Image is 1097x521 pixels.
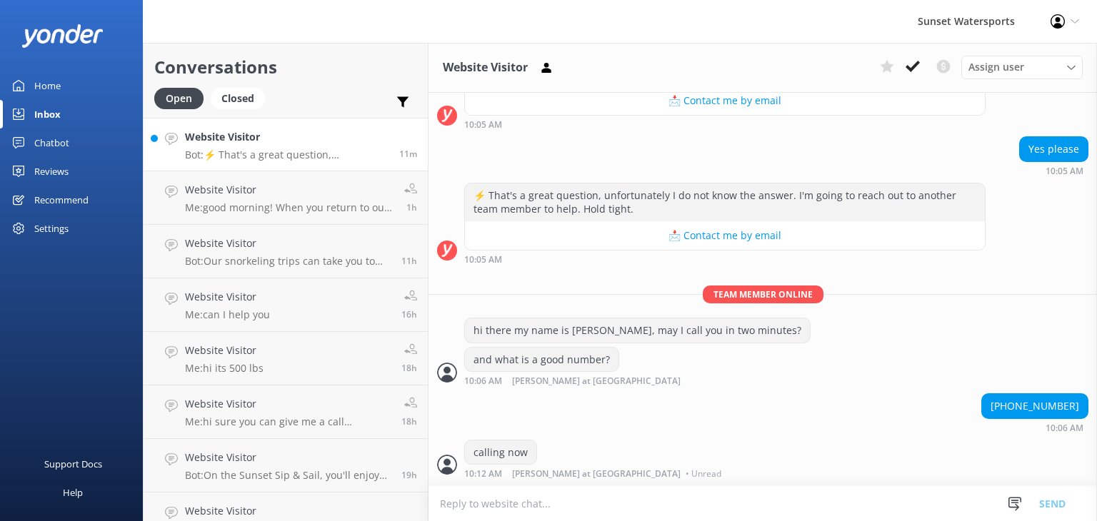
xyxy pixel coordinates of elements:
[154,90,211,106] a: Open
[401,415,417,428] span: Oct 11 2025 03:08pm (UTC -05:00) America/Cancun
[34,128,69,157] div: Chatbot
[211,90,272,106] a: Closed
[512,470,681,478] span: [PERSON_NAME] at [GEOGRAPHIC_DATA]
[465,318,810,343] div: hi there my name is [PERSON_NAME], may I call you in two minutes?
[961,56,1083,79] div: Assign User
[185,201,394,214] p: Me: good morning! When you return to our site and possibly see this message, you can reach me dir...
[968,59,1024,75] span: Assign user
[185,236,391,251] h4: Website Visitor
[185,308,270,321] p: Me: can I help you
[399,148,417,160] span: Oct 12 2025 09:05am (UTC -05:00) America/Cancun
[512,377,681,386] span: [PERSON_NAME] at [GEOGRAPHIC_DATA]
[185,503,391,519] h4: Website Visitor
[34,100,61,128] div: Inbox
[185,182,394,198] h4: Website Visitor
[185,415,391,428] p: Me: hi sure you can give me a call [PHONE_NUMBER]
[1046,424,1083,433] strong: 10:06 AM
[464,375,727,386] div: Oct 12 2025 09:06am (UTC -05:00) America/Cancun
[21,24,104,48] img: yonder-white-logo.png
[981,423,1088,433] div: Oct 12 2025 09:06am (UTC -05:00) America/Cancun
[686,470,721,478] span: • Unread
[443,59,528,77] h3: Website Visitor
[144,171,428,225] a: Website VisitorMe:good morning! When you return to our site and possibly see this message, you ca...
[185,469,391,482] p: Bot: On the Sunset Sip & Sail, you'll enjoy appetizers like jerk chicken sliders, BBQ meatballs, ...
[211,88,265,109] div: Closed
[401,255,417,267] span: Oct 11 2025 09:18pm (UTC -05:00) America/Cancun
[465,86,985,115] button: 📩 Contact me by email
[1020,137,1088,161] div: Yes please
[185,343,264,358] h4: Website Visitor
[144,332,428,385] a: Website VisitorMe:hi its 500 lbs18h
[63,478,83,507] div: Help
[185,450,391,465] h4: Website Visitor
[406,201,417,213] span: Oct 12 2025 07:58am (UTC -05:00) America/Cancun
[144,278,428,332] a: Website VisitorMe:can I help you16h
[154,54,417,81] h2: Conversations
[401,308,417,320] span: Oct 11 2025 04:54pm (UTC -05:00) America/Cancun
[185,362,264,375] p: Me: hi its 500 lbs
[185,255,391,268] p: Bot: Our snorkeling trips can take you to both sides! The Rise & Reef Morning Snorkel, Afternoon ...
[464,254,986,264] div: Oct 12 2025 09:05am (UTC -05:00) America/Cancun
[144,118,428,171] a: Website VisitorBot:⚡ That's a great question, unfortunately I do not know the answer. I'm going t...
[401,469,417,481] span: Oct 11 2025 01:48pm (UTC -05:00) America/Cancun
[144,225,428,278] a: Website VisitorBot:Our snorkeling trips can take you to both sides! The Rise & Reef Morning Snork...
[401,362,417,374] span: Oct 11 2025 03:08pm (UTC -05:00) America/Cancun
[464,377,502,386] strong: 10:06 AM
[185,396,391,412] h4: Website Visitor
[465,348,618,372] div: and what is a good number?
[982,394,1088,418] div: [PHONE_NUMBER]
[154,88,204,109] div: Open
[144,439,428,492] a: Website VisitorBot:On the Sunset Sip & Sail, you'll enjoy appetizers like jerk chicken sliders, B...
[185,289,270,305] h4: Website Visitor
[465,221,985,250] button: 📩 Contact me by email
[464,119,986,129] div: Oct 12 2025 09:05am (UTC -05:00) America/Cancun
[464,256,502,264] strong: 10:05 AM
[34,71,61,100] div: Home
[465,440,536,465] div: calling now
[34,157,69,186] div: Reviews
[465,183,985,221] div: ⚡ That's a great question, unfortunately I do not know the answer. I'm going to reach out to anot...
[464,470,502,478] strong: 10:12 AM
[1046,167,1083,176] strong: 10:05 AM
[34,214,69,243] div: Settings
[703,285,823,303] span: Team member online
[34,186,89,214] div: Recommend
[185,129,389,145] h4: Website Visitor
[464,121,502,129] strong: 10:05 AM
[185,148,389,161] p: Bot: ⚡ That's a great question, unfortunately I do not know the answer. I'm going to reach out to...
[144,385,428,439] a: Website VisitorMe:hi sure you can give me a call [PHONE_NUMBER]18h
[464,468,725,478] div: Oct 12 2025 09:12am (UTC -05:00) America/Cancun
[1019,166,1088,176] div: Oct 12 2025 09:05am (UTC -05:00) America/Cancun
[44,450,102,478] div: Support Docs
